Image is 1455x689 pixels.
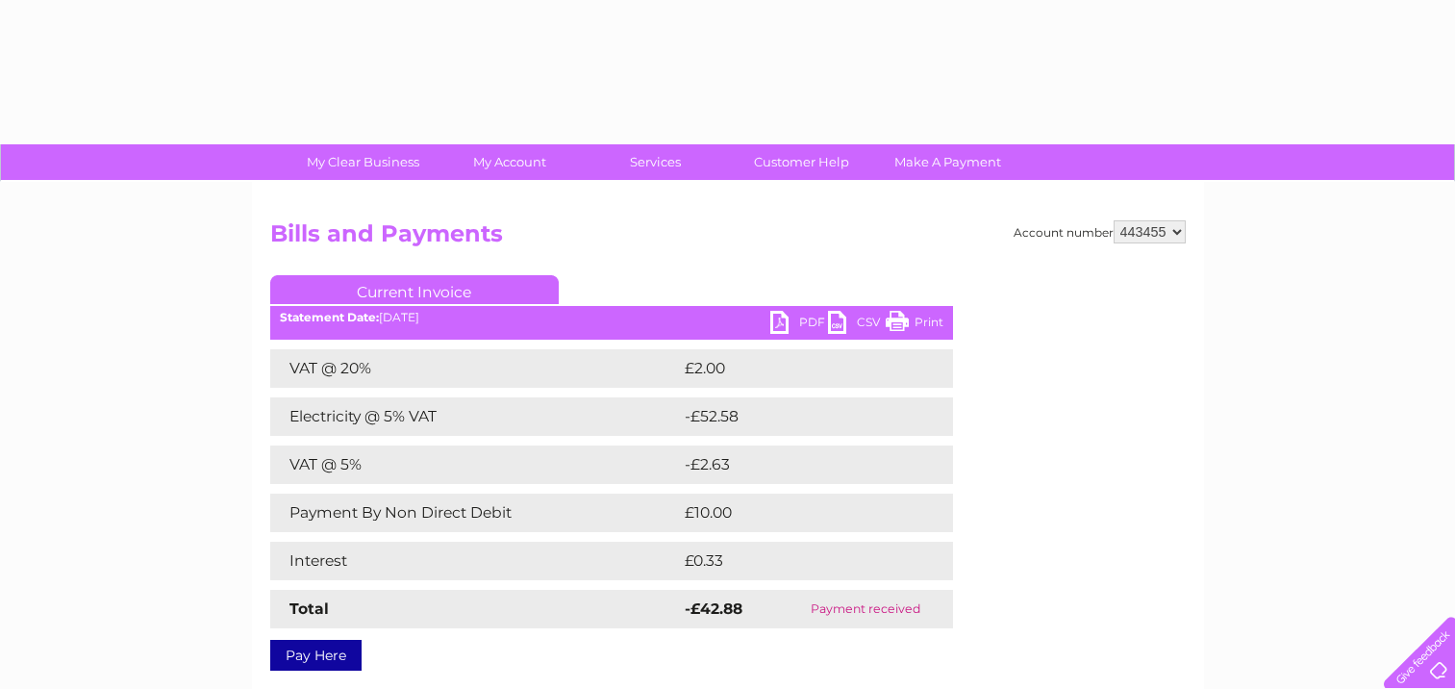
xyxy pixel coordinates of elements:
td: VAT @ 20% [270,349,680,388]
div: Account number [1014,220,1186,243]
td: £2.00 [680,349,909,388]
td: Interest [270,542,680,580]
a: Print [886,311,943,339]
a: Pay Here [270,640,362,671]
a: Current Invoice [270,275,559,304]
div: [DATE] [270,311,953,324]
td: £10.00 [680,494,914,532]
a: My Clear Business [284,144,442,180]
h2: Bills and Payments [270,220,1186,257]
strong: -£42.88 [685,600,742,618]
b: Statement Date: [280,310,379,324]
td: VAT @ 5% [270,446,680,484]
td: -£52.58 [680,397,917,436]
a: Customer Help [722,144,881,180]
td: Payment By Non Direct Debit [270,494,680,532]
a: Services [576,144,735,180]
a: Make A Payment [868,144,1027,180]
td: -£2.63 [680,446,913,484]
strong: Total [289,600,329,618]
td: £0.33 [680,542,908,580]
td: Electricity @ 5% VAT [270,397,680,436]
a: PDF [770,311,828,339]
a: CSV [828,311,886,339]
a: My Account [430,144,589,180]
td: Payment received [778,590,953,628]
